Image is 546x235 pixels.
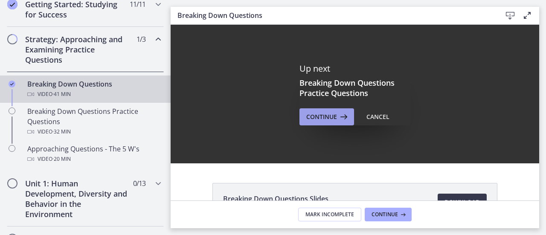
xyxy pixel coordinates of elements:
[27,154,160,164] div: Video
[27,144,160,164] div: Approaching Questions - The 5 W's
[25,34,129,65] h2: Strategy: Approaching and Examining Practice Questions
[305,211,354,218] span: Mark Incomplete
[136,34,145,44] span: 1 / 3
[133,178,145,189] span: 0 / 13
[52,89,71,99] span: · 41 min
[52,154,71,164] span: · 20 min
[438,194,487,211] a: Download
[27,106,160,137] div: Breaking Down Questions Practice Questions
[365,208,412,221] button: Continue
[444,197,480,207] span: Download
[52,127,71,137] span: · 32 min
[299,63,410,74] p: Up next
[372,211,398,218] span: Continue
[27,127,160,137] div: Video
[298,208,361,221] button: Mark Incomplete
[366,112,389,122] div: Cancel
[299,78,410,98] h3: Breaking Down Questions Practice Questions
[223,194,328,204] span: Breaking Down Questions Slides
[177,10,488,20] h3: Breaking Down Questions
[25,178,129,219] h2: Unit 1: Human Development, Diversity and Behavior in the Environment
[9,81,15,87] i: Completed
[299,108,354,125] button: Continue
[27,89,160,99] div: Video
[306,112,337,122] span: Continue
[360,108,396,125] button: Cancel
[27,79,160,99] div: Breaking Down Questions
